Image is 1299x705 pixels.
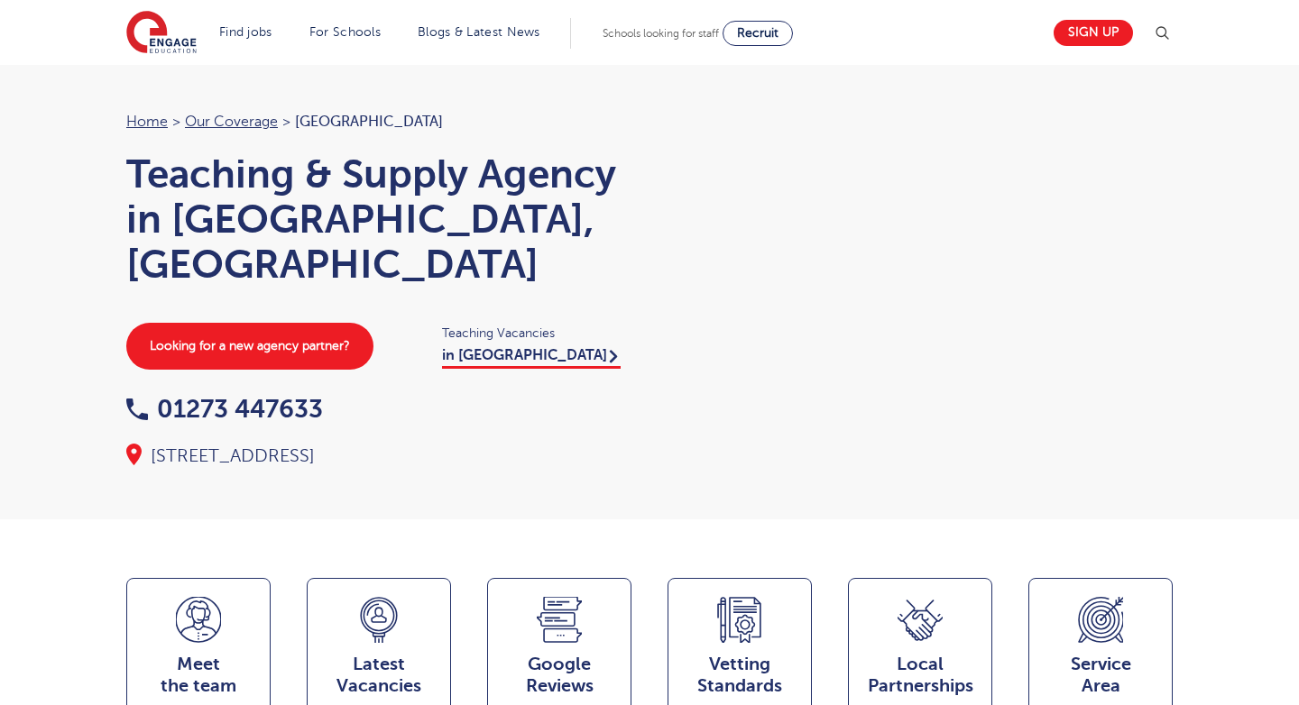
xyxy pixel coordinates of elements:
a: Our coverage [185,114,278,130]
span: > [172,114,180,130]
span: Recruit [737,26,778,40]
span: Vetting Standards [677,654,802,697]
a: 01273 447633 [126,395,323,423]
a: in [GEOGRAPHIC_DATA] [442,347,621,369]
a: Looking for a new agency partner? [126,323,373,370]
span: Meet the team [136,654,261,697]
div: [STREET_ADDRESS] [126,444,631,469]
span: Teaching Vacancies [442,323,631,343]
h1: Teaching & Supply Agency in [GEOGRAPHIC_DATA], [GEOGRAPHIC_DATA] [126,151,631,287]
span: Schools looking for staff [603,27,719,40]
a: Find jobs [219,25,272,39]
img: Engage Education [126,11,197,56]
span: Service Area [1038,654,1163,697]
span: > [282,114,290,130]
a: For Schools [309,25,381,39]
a: Blogs & Latest News [418,25,540,39]
span: [GEOGRAPHIC_DATA] [295,114,443,130]
span: Latest Vacancies [317,654,441,697]
span: Local Partnerships [858,654,982,697]
span: Google Reviews [497,654,622,697]
a: Sign up [1054,20,1133,46]
nav: breadcrumb [126,110,631,133]
a: Home [126,114,168,130]
a: Recruit [723,21,793,46]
